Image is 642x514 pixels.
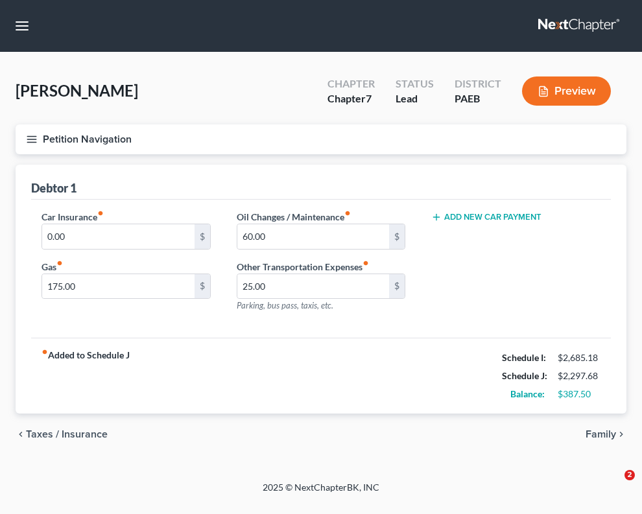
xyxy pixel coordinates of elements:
[42,210,104,224] label: Car Insurance
[237,260,369,274] label: Other Transportation Expenses
[97,210,104,216] i: fiber_manual_record
[455,91,501,106] div: PAEB
[616,429,626,439] i: chevron_right
[237,274,390,299] input: --
[389,274,405,299] div: $
[195,224,210,249] div: $
[31,180,77,196] div: Debtor 1
[42,260,63,274] label: Gas
[598,470,629,501] iframe: Intercom live chat
[237,224,390,249] input: --
[327,76,375,91] div: Chapter
[16,124,626,154] button: Petition Navigation
[42,274,195,299] input: --
[502,352,546,363] strong: Schedule I:
[522,76,611,106] button: Preview
[237,210,351,224] label: Oil Changes / Maintenance
[389,224,405,249] div: $
[366,92,372,104] span: 7
[586,429,626,439] button: Family chevron_right
[344,210,351,216] i: fiber_manual_record
[16,81,138,100] span: [PERSON_NAME]
[16,429,26,439] i: chevron_left
[586,429,616,439] span: Family
[88,481,554,504] div: 2025 © NextChapterBK, INC
[237,300,333,310] span: Parking, bus pass, taxis, etc.
[558,369,600,382] div: $2,297.68
[502,370,547,381] strong: Schedule J:
[455,76,501,91] div: District
[624,470,635,480] span: 2
[42,349,48,355] i: fiber_manual_record
[26,429,108,439] span: Taxes / Insurance
[431,212,541,222] button: Add New Car Payment
[396,76,434,91] div: Status
[558,351,600,364] div: $2,685.18
[510,388,545,399] strong: Balance:
[558,388,600,401] div: $387.50
[327,91,375,106] div: Chapter
[16,429,108,439] button: chevron_left Taxes / Insurance
[42,224,195,249] input: --
[42,349,130,403] strong: Added to Schedule J
[396,91,434,106] div: Lead
[56,260,63,266] i: fiber_manual_record
[195,274,210,299] div: $
[363,260,369,266] i: fiber_manual_record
